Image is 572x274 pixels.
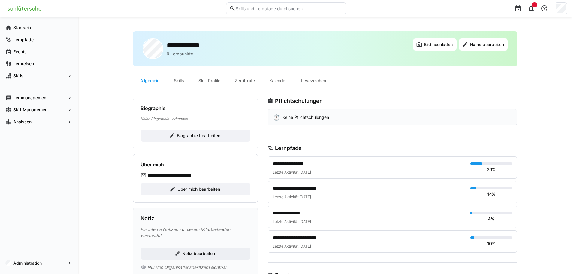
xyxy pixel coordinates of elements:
[299,219,311,224] span: [DATE]
[487,241,495,247] div: 10%
[133,73,167,88] div: Allgemein
[141,130,250,142] button: Biographie bearbeiten
[275,98,323,104] h3: Pflichtschulungen
[283,114,329,120] p: Keine Pflichtschulungen
[488,216,494,222] div: 4%
[191,73,228,88] div: Skill-Profile
[141,116,250,121] p: Keine Biographie vorhanden
[147,264,228,270] span: Nur von Organisationsbesitzern sichtbar.
[181,251,216,257] span: Notiz bearbeiten
[273,244,465,249] div: Letzte Aktivität:
[534,3,535,7] span: 2
[141,105,165,111] h4: Biographie
[299,244,311,248] span: [DATE]
[235,6,343,11] input: Skills und Lernpfade durchsuchen…
[141,215,154,222] h3: Notiz
[141,183,250,195] button: Über mich bearbeiten
[299,195,311,199] span: [DATE]
[262,73,294,88] div: Kalender
[228,73,262,88] div: Zertifikate
[177,186,221,192] span: Über mich bearbeiten
[273,114,280,120] div: ⏱️
[413,38,457,51] button: Bild hochladen
[487,167,496,173] div: 29%
[167,73,191,88] div: Skills
[469,42,505,48] span: Name bearbeiten
[423,42,454,48] span: Bild hochladen
[176,133,221,139] span: Biographie bearbeiten
[167,51,193,57] p: 9 Lernpunkte
[141,162,164,168] h4: Über mich
[459,38,508,51] button: Name bearbeiten
[273,219,465,224] div: Letzte Aktivität:
[299,170,311,174] span: [DATE]
[141,226,250,239] p: Für interne Notizen zu diesem Mitarbeitenden verwendet.
[273,170,465,175] div: Letzte Aktivität:
[141,248,250,260] button: Notiz bearbeiten
[487,191,495,197] div: 14%
[273,195,465,199] div: Letzte Aktivität:
[275,145,302,152] h3: Lernpfade
[294,73,333,88] div: Lesezeichen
